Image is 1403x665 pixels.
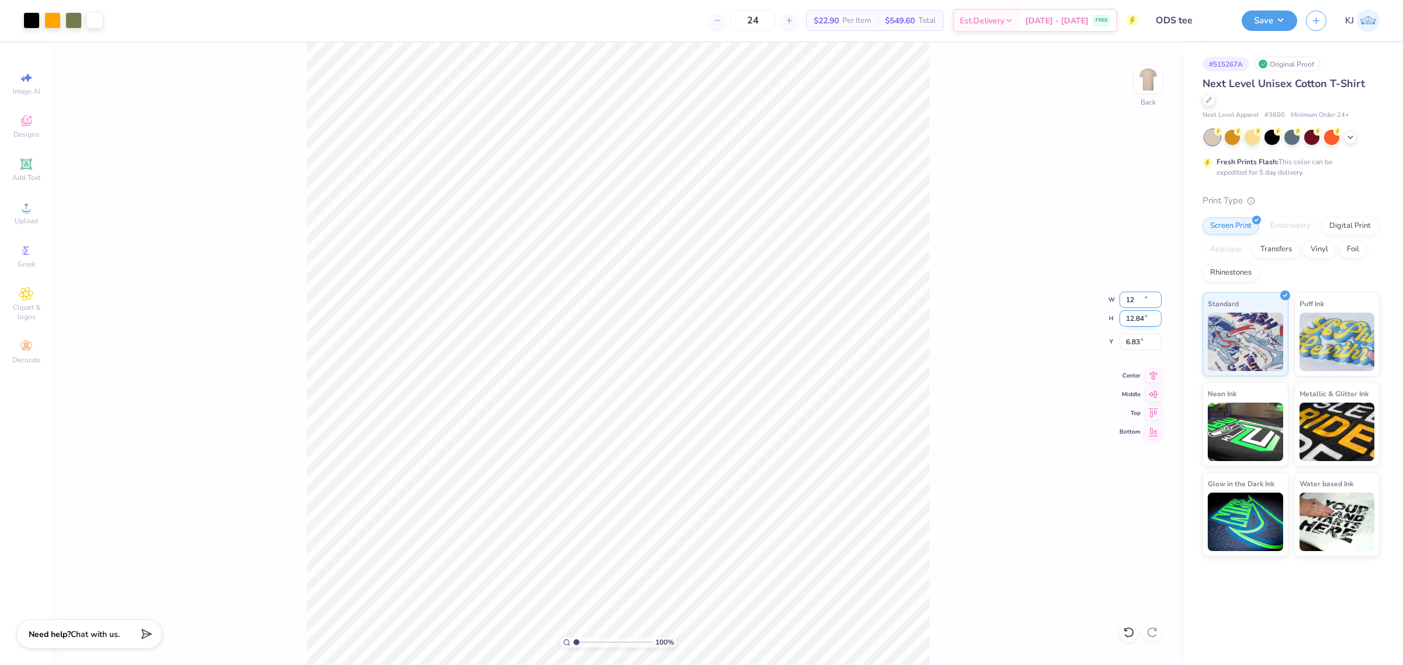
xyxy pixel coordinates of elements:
span: Glow in the Dark Ink [1208,477,1274,490]
span: [DATE] - [DATE] [1025,15,1088,27]
span: Minimum Order: 24 + [1291,110,1349,120]
span: Puff Ink [1300,297,1324,310]
span: KJ [1345,14,1354,27]
span: Next Level Apparel [1202,110,1259,120]
div: Foil [1339,241,1367,258]
div: Back [1141,97,1156,108]
div: Screen Print [1202,217,1259,235]
strong: Fresh Prints Flash: [1217,157,1278,167]
span: Est. Delivery [960,15,1004,27]
span: Upload [15,216,38,226]
a: KJ [1345,9,1380,32]
span: Water based Ink [1300,477,1353,490]
div: Original Proof [1255,57,1321,71]
div: Embroidery [1263,217,1318,235]
strong: Need help? [29,629,71,640]
img: Standard [1208,313,1283,371]
button: Save [1242,11,1297,31]
div: This color can be expedited for 5 day delivery. [1217,157,1360,178]
span: # 3600 [1264,110,1285,120]
span: Image AI [13,86,40,96]
span: Standard [1208,297,1239,310]
span: Metallic & Glitter Ink [1300,387,1369,400]
div: Rhinestones [1202,264,1259,282]
span: FREE [1096,16,1108,25]
span: Top [1119,409,1141,417]
div: # 515267A [1202,57,1249,71]
img: Glow in the Dark Ink [1208,493,1283,551]
span: $22.90 [814,15,839,27]
input: – – [730,10,776,31]
div: Print Type [1202,194,1380,207]
img: Water based Ink [1300,493,1375,551]
img: Back [1136,68,1160,91]
input: Untitled Design [1147,9,1233,32]
span: 100 % [655,637,674,647]
span: Per Item [842,15,871,27]
span: Greek [18,259,36,269]
span: Next Level Unisex Cotton T-Shirt [1202,77,1365,91]
span: Total [918,15,936,27]
div: Vinyl [1303,241,1336,258]
span: Chat with us. [71,629,120,640]
span: $549.60 [885,15,915,27]
div: Transfers [1253,241,1300,258]
div: Applique [1202,241,1249,258]
span: Decorate [12,355,40,365]
div: Digital Print [1322,217,1378,235]
img: Neon Ink [1208,403,1283,461]
img: Puff Ink [1300,313,1375,371]
span: Neon Ink [1208,387,1236,400]
img: Metallic & Glitter Ink [1300,403,1375,461]
span: Middle [1119,390,1141,399]
span: Clipart & logos [6,303,47,321]
span: Center [1119,372,1141,380]
img: Kendra Jingco [1357,9,1380,32]
span: Add Text [12,173,40,182]
span: Designs [13,130,39,139]
span: Bottom [1119,428,1141,436]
